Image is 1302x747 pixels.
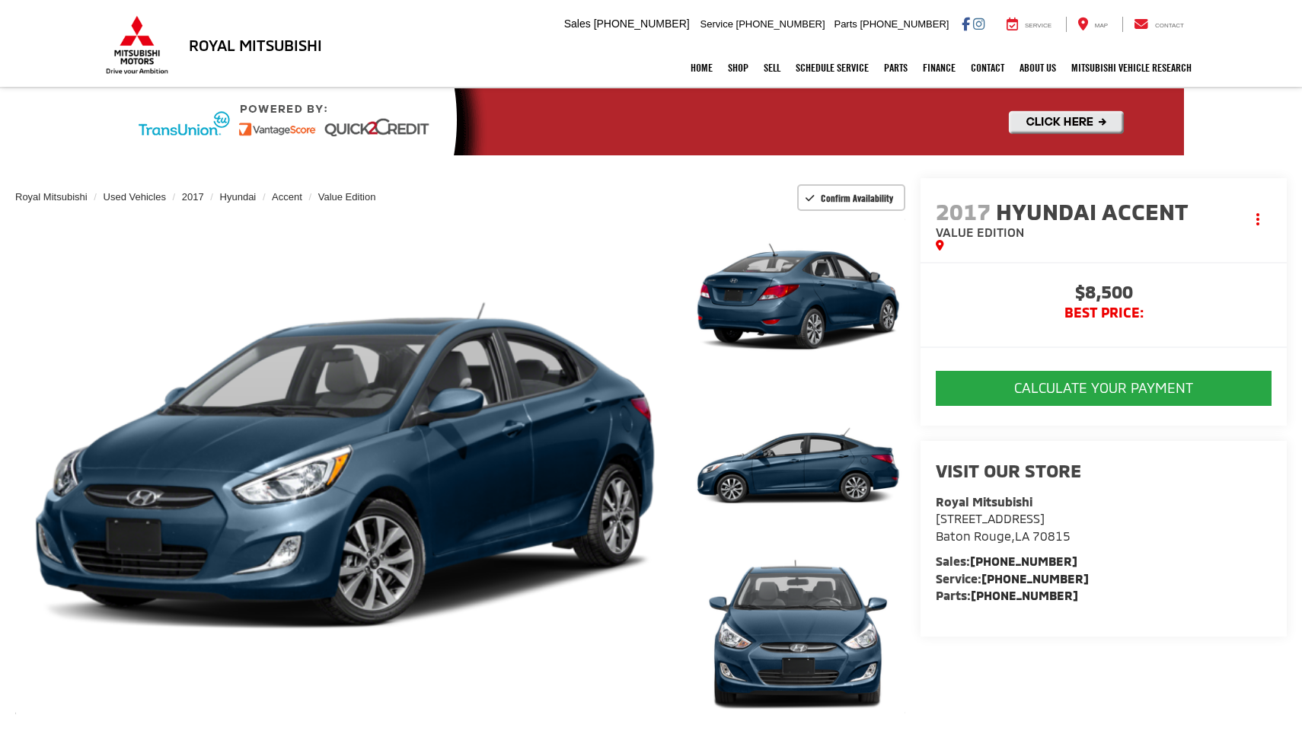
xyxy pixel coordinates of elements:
button: Confirm Availability [797,184,906,211]
button: CALCULATE YOUR PAYMENT [936,371,1272,406]
a: About Us [1012,49,1064,87]
a: Hyundai [220,191,257,203]
img: 2017 Hyundai Accent Value Edition [688,215,907,379]
img: Quick2Credit [118,88,1184,155]
a: Value Edition [318,191,376,203]
span: Baton Rouge [936,528,1011,543]
a: [PHONE_NUMBER] [981,571,1089,586]
span: Value Edition [936,225,1024,239]
a: Expand Photo 2 [691,385,905,546]
span: dropdown dots [1256,213,1259,225]
span: Contact [1155,22,1184,29]
a: [PHONE_NUMBER] [971,588,1078,602]
img: 2017 Hyundai Accent Value Edition [688,553,907,717]
span: Confirm Availability [821,192,893,204]
span: Parts [834,18,857,30]
h2: Visit our Store [936,461,1272,480]
a: [STREET_ADDRESS] Baton Rouge,LA 70815 [936,511,1071,543]
a: Parts: Opens in a new tab [876,49,915,87]
strong: Parts: [936,588,1078,602]
span: , [936,528,1071,543]
a: Contact [1122,17,1195,32]
a: Mitsubishi Vehicle Research [1064,49,1199,87]
span: BEST PRICE: [936,305,1272,321]
a: Home [683,49,720,87]
h3: Royal Mitsubishi [189,37,322,53]
a: Schedule Service: Opens in a new tab [788,49,876,87]
a: Contact [963,49,1012,87]
strong: Service: [936,571,1089,586]
a: 2017 [182,191,204,203]
a: Royal Mitsubishi [15,191,88,203]
span: [PHONE_NUMBER] [736,18,825,30]
button: Actions [1245,206,1272,232]
a: Shop [720,49,756,87]
span: Service [1025,22,1051,29]
img: 2017 Hyundai Accent Value Edition [688,384,907,548]
span: 70815 [1032,528,1071,543]
span: Service [700,18,733,30]
img: 2017 Hyundai Accent Value Edition [8,214,681,718]
a: Expand Photo 1 [691,216,905,377]
a: Used Vehicles [104,191,166,203]
a: Map [1066,17,1119,32]
span: [PHONE_NUMBER] [860,18,949,30]
a: Sell [756,49,788,87]
a: Expand Photo 0 [15,216,674,716]
span: [STREET_ADDRESS] [936,511,1045,525]
a: [PHONE_NUMBER] [970,554,1077,568]
a: Service [995,17,1063,32]
span: Hyundai Accent [996,197,1193,225]
img: Mitsubishi [103,15,171,75]
a: Instagram: Click to visit our Instagram page [973,18,984,30]
span: Map [1095,22,1108,29]
a: Expand Photo 3 [691,554,905,715]
span: LA [1015,528,1029,543]
span: $8,500 [936,283,1272,305]
a: Facebook: Click to visit our Facebook page [962,18,970,30]
a: Accent [272,191,302,203]
span: 2017 [936,197,991,225]
strong: Royal Mitsubishi [936,494,1032,509]
span: Sales [564,18,591,30]
a: Finance [915,49,963,87]
span: [PHONE_NUMBER] [594,18,690,30]
strong: Sales: [936,554,1077,568]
